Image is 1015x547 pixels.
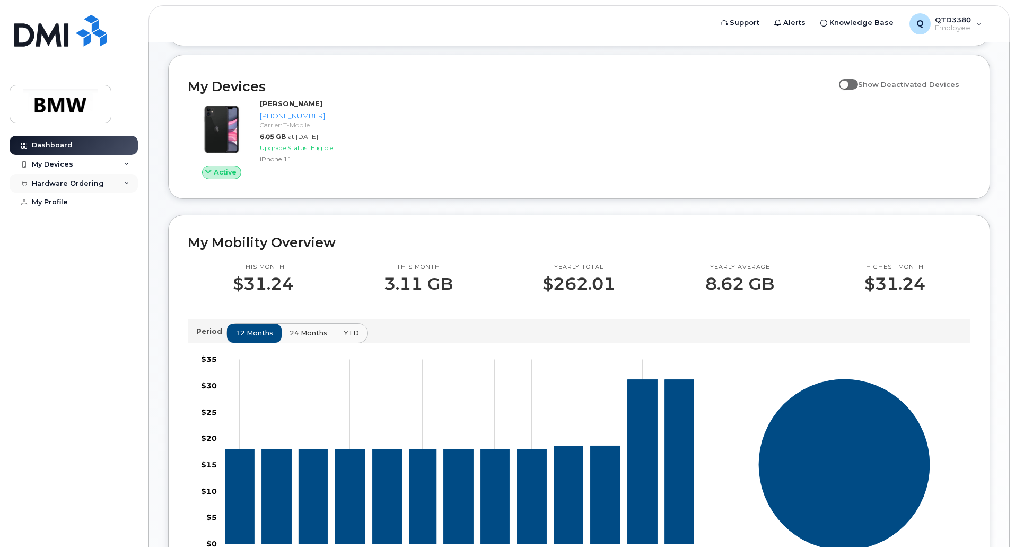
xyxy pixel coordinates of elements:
[864,263,925,272] p: Highest month
[829,18,894,28] span: Knowledge Base
[260,144,309,152] span: Upgrade Status:
[767,12,813,33] a: Alerts
[260,133,286,141] span: 6.05 GB
[288,133,318,141] span: at [DATE]
[233,274,294,293] p: $31.24
[260,111,370,121] div: [PHONE_NUMBER]
[233,263,294,272] p: This month
[344,328,359,338] span: YTD
[188,79,834,94] h2: My Devices
[290,328,327,338] span: 24 months
[783,18,806,28] span: Alerts
[839,74,847,83] input: Show Deactivated Devices
[935,15,971,24] span: QTD3380
[196,326,226,336] p: Period
[969,501,1007,539] iframe: Messenger Launcher
[311,144,333,152] span: Eligible
[214,167,237,177] span: Active
[201,354,217,364] tspan: $35
[705,263,774,272] p: Yearly average
[864,274,925,293] p: $31.24
[201,433,217,443] tspan: $20
[384,274,453,293] p: 3.11 GB
[935,24,971,32] span: Employee
[188,235,970,250] h2: My Mobility Overview
[188,99,374,179] a: Active[PERSON_NAME][PHONE_NUMBER]Carrier: T-Mobile6.05 GBat [DATE]Upgrade Status:EligibleiPhone 11
[705,274,774,293] p: 8.62 GB
[201,407,217,416] tspan: $25
[902,13,990,34] div: QTD3380
[713,12,767,33] a: Support
[916,18,924,30] span: Q
[196,104,247,155] img: iPhone_11.jpg
[225,379,694,544] g: 864-800-7070
[730,18,759,28] span: Support
[260,154,370,163] div: iPhone 11
[201,460,217,470] tspan: $15
[542,263,615,272] p: Yearly total
[201,486,217,496] tspan: $10
[542,274,615,293] p: $262.01
[384,263,453,272] p: This month
[858,80,959,89] span: Show Deactivated Devices
[260,120,370,129] div: Carrier: T-Mobile
[260,99,322,108] strong: [PERSON_NAME]
[206,513,217,522] tspan: $5
[813,12,901,33] a: Knowledge Base
[201,380,217,390] tspan: $30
